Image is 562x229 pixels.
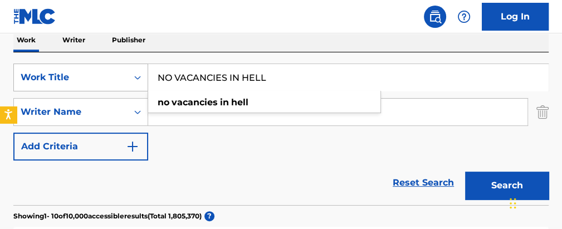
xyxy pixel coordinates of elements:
strong: vacancies [172,97,218,108]
div: Drag [510,187,516,220]
p: Publisher [109,28,149,52]
span: ? [204,211,214,221]
p: Work [13,28,39,52]
strong: no [158,97,169,108]
form: Search Form [13,64,549,205]
div: Help [453,6,475,28]
strong: in [220,97,229,108]
a: Log In [482,3,549,31]
button: Add Criteria [13,133,148,160]
img: Delete Criterion [536,98,549,126]
img: MLC Logo [13,8,56,25]
p: Showing 1 - 10 of 10,000 accessible results (Total 1,805,370 ) [13,211,202,221]
div: Writer Name [21,105,121,119]
iframe: Chat Widget [506,176,562,229]
a: Public Search [424,6,446,28]
p: Writer [59,28,89,52]
div: Work Title [21,71,121,84]
strong: hell [231,97,248,108]
img: 9d2ae6d4665cec9f34b9.svg [126,140,139,153]
img: search [428,10,442,23]
a: Reset Search [387,170,460,195]
img: help [457,10,471,23]
button: Search [465,172,549,199]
